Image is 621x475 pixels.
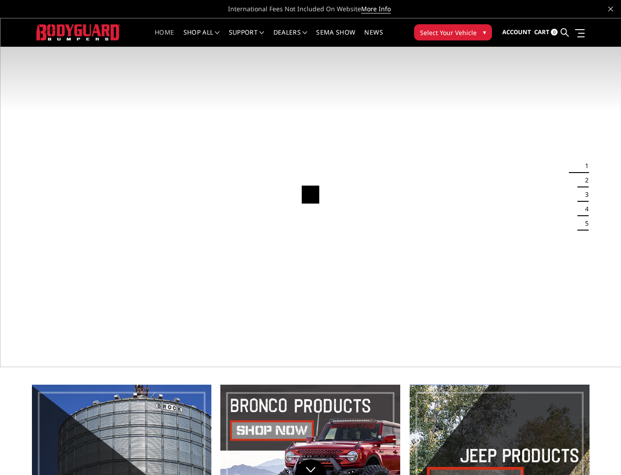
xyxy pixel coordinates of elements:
span: Account [502,28,531,36]
a: Account [502,20,531,44]
a: Dealers [273,29,308,47]
button: 3 of 5 [580,187,589,202]
span: 0 [551,29,558,36]
button: 2 of 5 [580,173,589,187]
button: 1 of 5 [580,159,589,173]
span: Cart [534,28,550,36]
a: shop all [183,29,220,47]
a: SEMA Show [316,29,355,47]
a: Home [155,29,174,47]
span: Select Your Vehicle [420,28,477,37]
span: ▾ [483,27,486,37]
button: 4 of 5 [580,202,589,216]
a: More Info [361,4,391,13]
a: News [364,29,383,47]
a: Support [229,29,264,47]
button: Select Your Vehicle [414,24,492,40]
button: 5 of 5 [580,216,589,231]
img: BODYGUARD BUMPERS [36,24,121,41]
a: Cart 0 [534,20,558,44]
